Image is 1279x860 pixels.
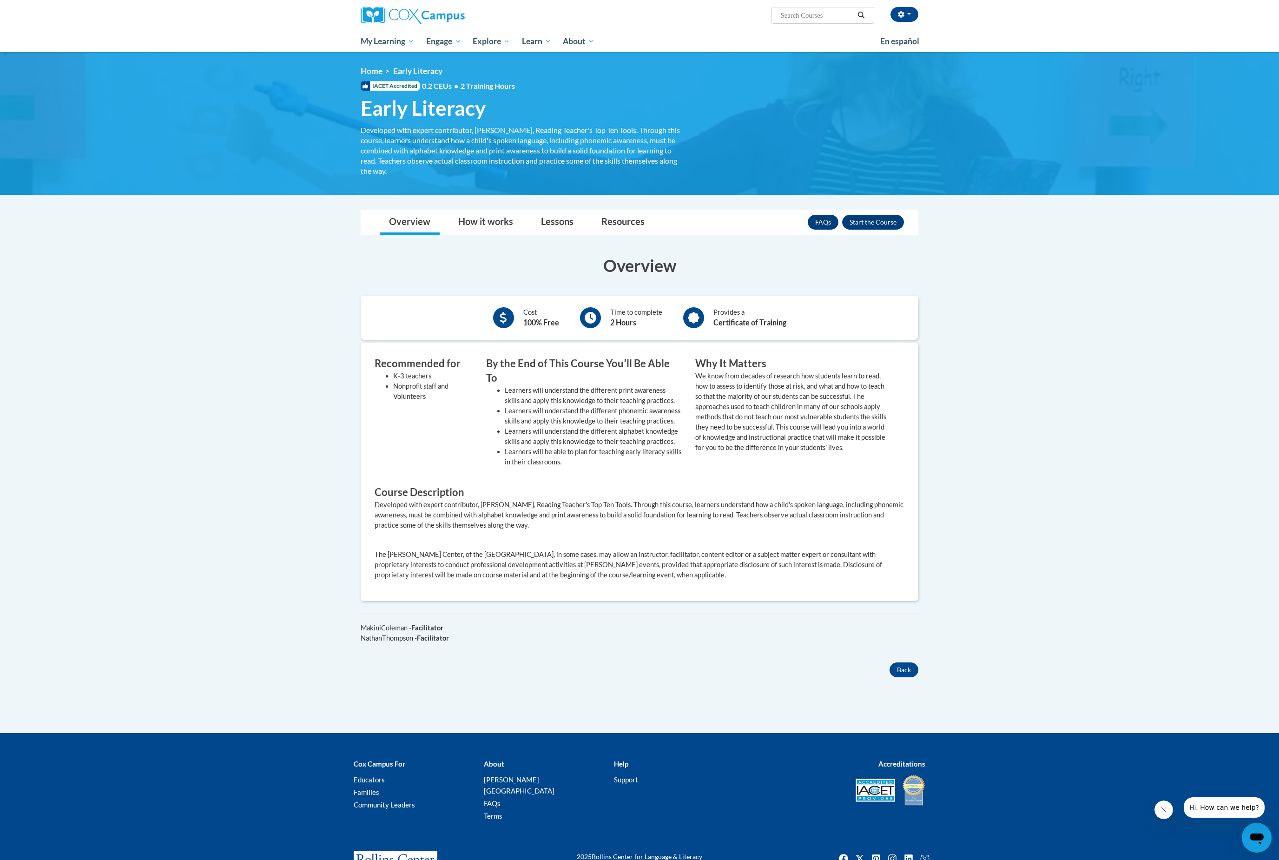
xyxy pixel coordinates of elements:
b: Facilitator [417,634,449,642]
a: [PERSON_NAME][GEOGRAPHIC_DATA] [484,775,554,795]
img: Cox Campus [361,7,465,24]
a: Learn [516,31,557,52]
button: Back [890,662,918,677]
b: Help [614,760,628,768]
a: FAQs [808,215,838,230]
a: Resources [592,210,654,235]
h3: By the End of This Course Youʹll Be Able To [486,357,681,385]
button: Account Settings [890,7,918,22]
div: Time to complete [610,307,662,328]
span: About [563,36,594,47]
span: 2 Training Hours [461,81,515,90]
a: How it works [449,210,522,235]
a: Terms [484,812,502,820]
li: K-3 teachers [393,371,472,381]
a: Support [614,775,638,784]
a: Educators [354,775,385,784]
span: Engage [426,36,461,47]
b: Accreditations [878,760,925,768]
img: Accredited IACET® Provider [856,779,895,802]
span: IACET Accredited [361,81,420,91]
p: The [PERSON_NAME] Center, of the [GEOGRAPHIC_DATA], in some cases, may allow an instructor, facil... [375,549,904,580]
b: 2 Hours [610,318,636,327]
li: Learners will understand the different phonemic awareness skills and apply this knowledge to thei... [505,406,681,426]
a: Explore [467,31,516,52]
a: Engage [420,31,467,52]
a: Community Leaders [354,800,415,809]
a: FAQs [484,799,501,807]
span: Early Literacy [361,96,486,120]
img: IDA® Accredited [902,774,925,807]
div: Developed with expert contributor, [PERSON_NAME], Reading Teacher's Top Ten Tools. Through this c... [375,500,904,530]
h3: Overview [361,254,918,277]
span: 0.2 CEUs [422,81,515,91]
p: We know from decades of research how students learn to read, how to assess to identify those at r... [695,371,890,453]
a: My Learning [355,31,420,52]
a: Families [354,788,379,796]
a: Lessons [532,210,583,235]
span: Early Literacy [393,66,442,76]
input: Search Courses [780,10,854,21]
span: En español [880,36,919,46]
a: Overview [380,210,440,235]
div: NathanThompson - [361,633,918,643]
button: Search [854,10,868,21]
iframe: Close message [1154,800,1173,819]
iframe: Message from company [1177,797,1272,819]
span: • [454,81,458,90]
li: Learners will be able to plan for teaching early literacy skills in their classrooms. [505,447,681,467]
a: Cox Campus [361,7,537,24]
b: Certificate of Training [713,318,786,327]
div: MakiniColeman - [361,623,918,633]
b: 100% Free [523,318,559,327]
span: Explore [473,36,510,47]
iframe: Button to launch messaging window [1242,823,1272,853]
li: Learners will understand the different alphabet knowledge skills and apply this knowledge to thei... [505,426,681,447]
div: Provides a [713,307,786,328]
h3: Recommended for [375,357,472,371]
b: Facilitator [411,624,443,632]
span: My Learning [361,36,414,47]
b: About [484,760,504,768]
a: En español [874,32,925,51]
li: Nonprofit staff and Volunteers [393,381,472,402]
div: Main menu [347,31,932,52]
span: Learn [522,36,551,47]
a: About [557,31,601,52]
li: Learners will understand the different print awareness skills and apply this knowledge to their t... [505,385,681,406]
div: Developed with expert contributor, [PERSON_NAME], Reading Teacher's Top Ten Tools. Through this c... [361,125,681,176]
b: Cox Campus For [354,760,405,768]
a: Home [361,66,382,76]
h3: Course Description [375,485,904,500]
h3: Why It Matters [695,357,890,371]
div: Cost [523,307,559,328]
button: Enroll [842,215,904,230]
